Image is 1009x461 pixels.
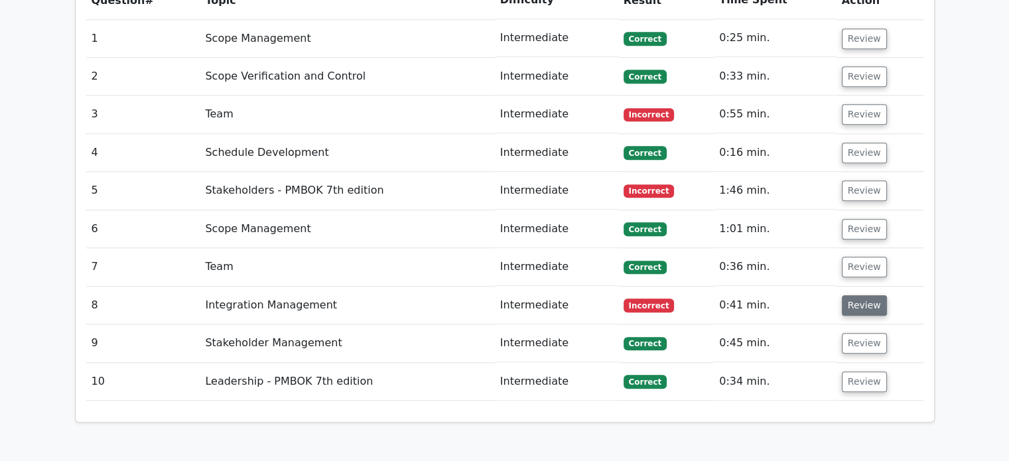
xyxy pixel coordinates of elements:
span: Incorrect [624,108,675,121]
td: 0:16 min. [714,134,836,172]
td: Intermediate [495,287,618,324]
span: Incorrect [624,298,675,312]
td: 0:36 min. [714,248,836,286]
td: Intermediate [495,19,618,57]
span: Correct [624,32,667,45]
button: Review [842,333,887,354]
button: Review [842,104,887,125]
td: Intermediate [495,96,618,133]
td: 10 [86,363,200,401]
td: 3 [86,96,200,133]
td: Team [200,248,494,286]
td: Stakeholders - PMBOK 7th edition [200,172,494,210]
td: Intermediate [495,210,618,248]
td: 1 [86,19,200,57]
button: Review [842,143,887,163]
td: Integration Management [200,287,494,324]
button: Review [842,295,887,316]
td: 1:46 min. [714,172,836,210]
td: 5 [86,172,200,210]
td: 1:01 min. [714,210,836,248]
td: Intermediate [495,172,618,210]
td: Schedule Development [200,134,494,172]
td: 8 [86,287,200,324]
span: Correct [624,222,667,235]
button: Review [842,66,887,87]
td: 2 [86,58,200,96]
td: 7 [86,248,200,286]
button: Review [842,180,887,201]
td: 0:41 min. [714,287,836,324]
button: Review [842,371,887,392]
td: Scope Verification and Control [200,58,494,96]
span: Incorrect [624,184,675,198]
td: 0:34 min. [714,363,836,401]
button: Review [842,257,887,277]
td: Leadership - PMBOK 7th edition [200,363,494,401]
td: Intermediate [495,363,618,401]
td: Stakeholder Management [200,324,494,362]
td: 0:45 min. [714,324,836,362]
button: Review [842,219,887,239]
td: 0:25 min. [714,19,836,57]
td: Intermediate [495,134,618,172]
td: 6 [86,210,200,248]
span: Correct [624,337,667,350]
span: Correct [624,375,667,388]
td: Team [200,96,494,133]
button: Review [842,29,887,49]
td: 4 [86,134,200,172]
td: Scope Management [200,19,494,57]
td: Intermediate [495,324,618,362]
span: Correct [624,146,667,159]
td: 0:33 min. [714,58,836,96]
td: Intermediate [495,248,618,286]
td: 9 [86,324,200,362]
td: Intermediate [495,58,618,96]
span: Correct [624,261,667,274]
td: 0:55 min. [714,96,836,133]
span: Correct [624,70,667,83]
td: Scope Management [200,210,494,248]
